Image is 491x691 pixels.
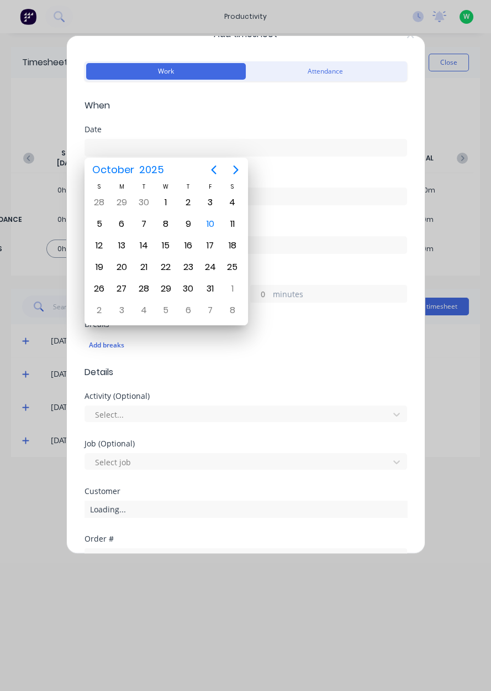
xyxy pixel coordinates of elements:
[157,259,174,276] div: Wednesday, October 22, 2025
[135,194,152,211] div: Tuesday, September 30, 2025
[91,194,108,211] div: Sunday, September 28, 2025
[135,216,152,232] div: Tuesday, October 7, 2025
[91,280,108,297] div: Sunday, October 26, 2025
[86,63,246,80] button: Work
[202,216,219,232] div: Today, Friday, October 10, 2025
[177,182,199,191] div: T
[91,259,108,276] div: Sunday, October 19, 2025
[113,237,130,254] div: Monday, October 13, 2025
[85,366,407,379] span: Details
[85,535,407,543] div: Order #
[157,216,174,232] div: Wednesday, October 8, 2025
[135,237,152,254] div: Tuesday, October 14, 2025
[251,285,270,302] input: 0
[157,280,174,297] div: Wednesday, October 29, 2025
[203,159,225,181] button: Previous page
[85,501,407,517] div: Loading...
[180,237,197,254] div: Thursday, October 16, 2025
[113,302,130,319] div: Monday, November 3, 2025
[180,302,197,319] div: Thursday, November 6, 2025
[221,182,244,191] div: S
[202,237,219,254] div: Friday, October 17, 2025
[180,216,197,232] div: Thursday, October 9, 2025
[157,302,174,319] div: Wednesday, November 5, 2025
[224,259,241,276] div: Saturday, October 25, 2025
[202,259,219,276] div: Friday, October 24, 2025
[113,216,130,232] div: Monday, October 6, 2025
[133,182,155,191] div: T
[113,194,130,211] div: Monday, September 29, 2025
[91,237,108,254] div: Sunday, October 12, 2025
[224,237,241,254] div: Saturday, October 18, 2025
[86,160,171,180] button: October2025
[224,194,241,211] div: Saturday, October 4, 2025
[273,288,406,302] label: minutes
[91,302,108,319] div: Sunday, November 2, 2025
[135,280,152,297] div: Tuesday, October 28, 2025
[246,63,405,80] button: Attendance
[224,302,241,319] div: Saturday, November 8, 2025
[85,487,407,495] div: Customer
[88,182,110,191] div: S
[202,194,219,211] div: Friday, October 3, 2025
[89,338,403,352] div: Add breaks
[113,280,130,297] div: Monday, October 27, 2025
[85,548,407,565] input: Search order number...
[225,159,247,181] button: Next page
[157,194,174,211] div: Wednesday, October 1, 2025
[85,99,407,112] span: When
[224,216,241,232] div: Saturday, October 11, 2025
[202,280,219,297] div: Friday, October 31, 2025
[91,216,108,232] div: Sunday, October 5, 2025
[90,160,137,180] span: October
[113,259,130,276] div: Monday, October 20, 2025
[155,182,177,191] div: W
[85,320,407,328] div: Breaks
[135,302,152,319] div: Tuesday, November 4, 2025
[202,302,219,319] div: Friday, November 7, 2025
[85,440,407,448] div: Job (Optional)
[224,280,241,297] div: Saturday, November 1, 2025
[157,237,174,254] div: Wednesday, October 15, 2025
[180,259,197,276] div: Thursday, October 23, 2025
[135,259,152,276] div: Tuesday, October 21, 2025
[137,160,167,180] span: 2025
[180,194,197,211] div: Thursday, October 2, 2025
[85,126,407,133] div: Date
[199,182,221,191] div: F
[110,182,133,191] div: M
[85,392,407,400] div: Activity (Optional)
[180,280,197,297] div: Thursday, October 30, 2025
